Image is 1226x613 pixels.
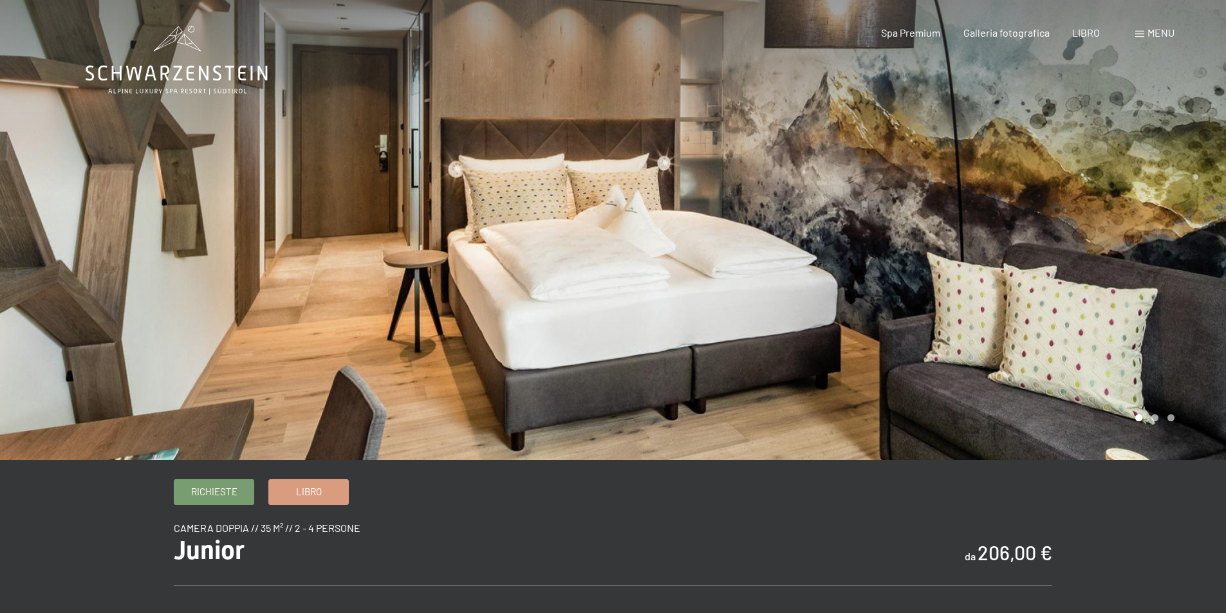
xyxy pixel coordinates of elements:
[1147,26,1175,39] font: menu
[174,535,245,565] font: Junior
[191,486,237,497] font: Richieste
[269,480,348,504] a: Libro
[174,522,360,534] font: Camera doppia // 35 m² // 2 - 4 persone
[965,550,976,562] font: da
[978,541,1052,564] font: 206,00 €
[963,26,1050,39] a: Galleria fotografica
[881,26,940,39] a: Spa Premium
[1072,26,1100,39] a: LIBRO
[174,480,254,504] a: Richieste
[296,486,322,497] font: Libro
